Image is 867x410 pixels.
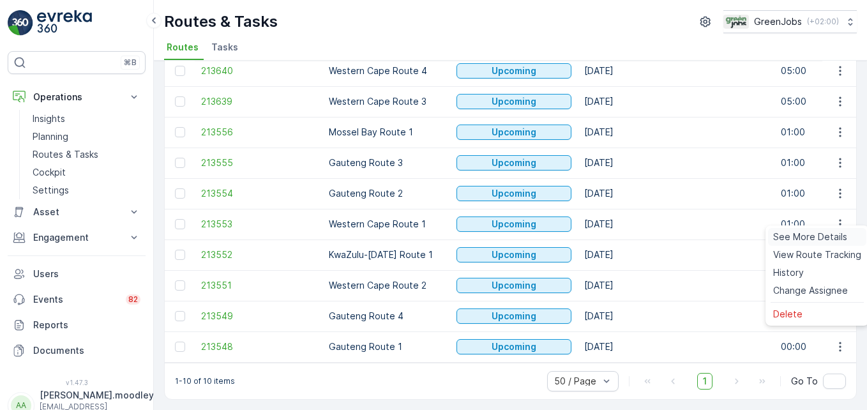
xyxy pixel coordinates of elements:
div: Toggle Row Selected [175,219,185,229]
button: Upcoming [456,339,571,354]
button: GreenJobs(+02:00) [723,10,857,33]
p: Planning [33,130,68,143]
a: Routes & Tasks [27,146,146,163]
div: Toggle Row Selected [175,342,185,352]
td: [DATE] [578,86,774,117]
td: [DATE] [578,56,774,86]
div: Toggle Row Selected [175,188,185,199]
p: Upcoming [492,340,536,353]
a: 213548 [201,340,316,353]
img: Green_Jobs_Logo.png [723,15,749,29]
button: Engagement [8,225,146,250]
p: 1-10 of 10 items [175,376,235,386]
button: Upcoming [456,155,571,171]
a: 213552 [201,248,316,261]
a: Users [8,261,146,287]
td: Gauteng Route 4 [322,301,450,331]
td: [DATE] [578,331,774,362]
a: Events82 [8,287,146,312]
span: View Route Tracking [773,248,861,261]
button: Upcoming [456,94,571,109]
button: Asset [8,199,146,225]
a: 213554 [201,187,316,200]
button: Upcoming [456,63,571,79]
img: logo_light-DOdMpM7g.png [37,10,92,36]
td: [DATE] [578,178,774,209]
p: Upcoming [492,65,536,77]
p: [PERSON_NAME].moodley [40,389,154,402]
td: [DATE] [578,301,774,331]
p: Upcoming [492,279,536,292]
div: Toggle Row Selected [175,127,185,137]
td: [DATE] [578,270,774,301]
td: KwaZulu-[DATE] Route 1 [322,239,450,270]
span: Change Assignee [773,284,848,297]
div: Toggle Row Selected [175,250,185,260]
p: Users [33,268,140,280]
p: Events [33,293,118,306]
button: Upcoming [456,125,571,140]
p: Reports [33,319,140,331]
p: Documents [33,344,140,357]
a: 213639 [201,95,316,108]
div: Toggle Row Selected [175,311,185,321]
span: Go To [791,375,818,388]
p: Insights [33,112,65,125]
p: GreenJobs [754,15,802,28]
a: 213640 [201,65,316,77]
a: 213551 [201,279,316,292]
button: Upcoming [456,216,571,232]
a: Insights [27,110,146,128]
a: 213553 [201,218,316,231]
span: Tasks [211,41,238,54]
td: Gauteng Route 1 [322,331,450,362]
div: Toggle Row Selected [175,96,185,107]
a: Settings [27,181,146,199]
td: [DATE] [578,148,774,178]
button: Upcoming [456,247,571,262]
a: Reports [8,312,146,338]
p: Engagement [33,231,120,244]
a: See More Details [768,228,866,246]
div: Toggle Row Selected [175,280,185,291]
p: Upcoming [492,126,536,139]
td: [DATE] [578,239,774,270]
p: Cockpit [33,166,66,179]
td: [DATE] [578,209,774,239]
td: Western Cape Route 4 [322,56,450,86]
button: Upcoming [456,186,571,201]
p: ⌘B [124,57,137,68]
p: Upcoming [492,248,536,261]
td: [DATE] [578,117,774,148]
div: Toggle Row Selected [175,158,185,168]
p: Routes & Tasks [164,11,278,32]
a: 213556 [201,126,316,139]
p: Upcoming [492,95,536,108]
p: Upcoming [492,218,536,231]
td: Mossel Bay Route 1 [322,117,450,148]
span: Routes [167,41,199,54]
a: Cockpit [27,163,146,181]
span: See More Details [773,231,847,243]
a: Documents [8,338,146,363]
td: Gauteng Route 2 [322,178,450,209]
a: View Route Tracking [768,246,866,264]
span: Delete [773,308,803,321]
button: Upcoming [456,278,571,293]
p: Upcoming [492,156,536,169]
p: Operations [33,91,120,103]
span: History [773,266,804,279]
button: Upcoming [456,308,571,324]
p: Settings [33,184,69,197]
span: 213555 [201,156,316,169]
button: Operations [8,84,146,110]
p: ( +02:00 ) [807,17,839,27]
span: v 1.47.3 [8,379,146,386]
